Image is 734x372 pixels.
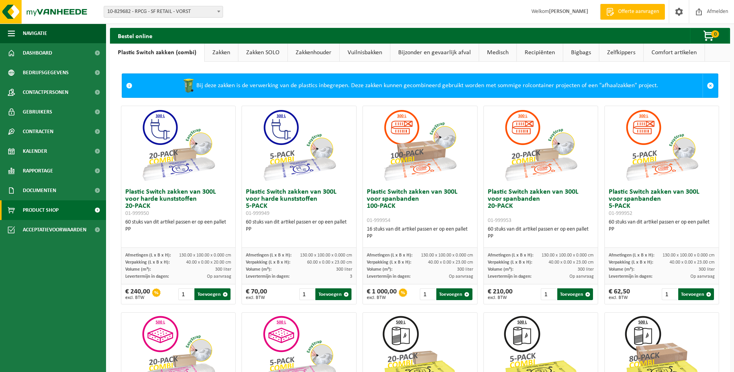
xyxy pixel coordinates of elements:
span: 130.00 x 100.00 x 0.000 cm [300,253,352,258]
span: 40.00 x 0.00 x 23.00 cm [428,260,473,265]
div: 60 stuks van dit artikel passen er op een pallet [609,219,715,233]
span: Afmetingen (L x B x H): [246,253,291,258]
div: € 210,00 [488,288,513,300]
button: Toevoegen [557,288,593,300]
span: 300 liter [457,267,473,272]
span: 01-999953 [488,218,511,224]
span: Rapportage [23,161,53,181]
span: Contracten [23,122,53,141]
span: Levertermijn in dagen: [367,274,410,279]
img: 01-999954 [381,106,459,185]
a: Zakken SOLO [238,44,287,62]
span: 40.00 x 0.00 x 23.00 cm [549,260,594,265]
h3: Plastic Switch zakken van 300L voor spanbanden 5-PACK [609,189,715,217]
h3: Plastic Switch zakken van 300L voor harde kunststoffen 5-PACK [246,189,352,217]
input: 1 [662,288,677,300]
span: 130.00 x 100.00 x 0.000 cm [663,253,715,258]
div: PP [488,233,594,240]
div: PP [246,226,352,233]
a: Zakken [205,44,238,62]
div: 60 stuks van dit artikel passen er op een pallet [125,219,231,233]
h2: Bestel online [110,28,160,43]
a: Comfort artikelen [644,44,705,62]
span: Verpakking (L x B x H): [609,260,653,265]
span: Levertermijn in dagen: [488,274,531,279]
div: 16 stuks van dit artikel passen er op een pallet [367,226,473,240]
h3: Plastic Switch zakken van 300L voor spanbanden 100-PACK [367,189,473,224]
button: Toevoegen [678,288,714,300]
span: Verpakking (L x B x H): [367,260,411,265]
strong: [PERSON_NAME] [549,9,588,15]
span: Volume (m³): [609,267,634,272]
span: Afmetingen (L x B x H): [125,253,171,258]
span: Volume (m³): [367,267,392,272]
span: 130.00 x 100.00 x 0.000 cm [542,253,594,258]
span: 40.00 x 0.00 x 20.00 cm [186,260,231,265]
a: Sluit melding [703,74,718,97]
span: 01-999950 [125,211,149,216]
h3: Plastic Switch zakken van 300L voor harde kunststoffen 20-PACK [125,189,231,217]
span: Op aanvraag [569,274,594,279]
span: 01-999952 [609,211,632,216]
img: 01-999953 [502,106,580,185]
div: 60 stuks van dit artikel passen er op een pallet [246,219,352,233]
div: € 1 000,00 [367,288,397,300]
span: Op aanvraag [449,274,473,279]
span: Levertermijn in dagen: [246,274,289,279]
span: 130.00 x 100.00 x 0.000 cm [421,253,473,258]
input: 1 [541,288,556,300]
span: 0 [711,30,719,38]
span: Dashboard [23,43,52,63]
span: Contactpersonen [23,82,68,102]
span: Levertermijn in dagen: [609,274,652,279]
span: 300 liter [215,267,231,272]
div: PP [367,233,473,240]
div: 60 stuks van dit artikel passen er op een pallet [488,226,594,240]
span: excl. BTW [367,295,397,300]
input: 1 [299,288,315,300]
span: 300 liter [699,267,715,272]
div: € 240,00 [125,288,150,300]
div: PP [609,226,715,233]
div: € 70,00 [246,288,267,300]
span: Afmetingen (L x B x H): [609,253,654,258]
span: Acceptatievoorwaarden [23,220,86,240]
img: WB-0240-HPE-GN-50.png [181,78,196,93]
span: 10-829682 - RPCG - SF RETAIL - VORST [104,6,223,18]
div: € 62,50 [609,288,630,300]
div: PP [125,226,231,233]
span: Bedrijfsgegevens [23,63,69,82]
span: Op aanvraag [207,274,231,279]
span: 130.00 x 100.00 x 0.000 cm [179,253,231,258]
img: 01-999952 [622,106,701,185]
span: 300 liter [578,267,594,272]
span: Kalender [23,141,47,161]
a: Zakkenhouder [288,44,339,62]
span: 01-999949 [246,211,269,216]
img: 01-999949 [260,106,339,185]
button: 0 [690,28,729,44]
input: 1 [420,288,436,300]
span: 300 liter [336,267,352,272]
span: 01-999954 [367,218,390,224]
span: Volume (m³): [488,267,513,272]
a: Bigbags [563,44,599,62]
span: 40.00 x 0.00 x 23.00 cm [670,260,715,265]
span: Op aanvraag [690,274,715,279]
span: excl. BTW [246,295,267,300]
span: Gebruikers [23,102,52,122]
span: Verpakking (L x B x H): [488,260,532,265]
span: Product Shop [23,200,59,220]
a: Zelfkippers [599,44,643,62]
a: Plastic Switch zakken (combi) [110,44,204,62]
button: Toevoegen [194,288,231,300]
span: excl. BTW [125,295,150,300]
div: Bij deze zakken is de verwerking van de plastics inbegrepen. Deze zakken kunnen gecombineerd gebr... [136,74,703,97]
h3: Plastic Switch zakken van 300L voor spanbanden 20-PACK [488,189,594,224]
span: Afmetingen (L x B x H): [367,253,412,258]
a: Vuilnisbakken [340,44,390,62]
a: Bijzonder en gevaarlijk afval [390,44,479,62]
span: excl. BTW [609,295,630,300]
a: Recipiënten [517,44,563,62]
span: Volume (m³): [125,267,151,272]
